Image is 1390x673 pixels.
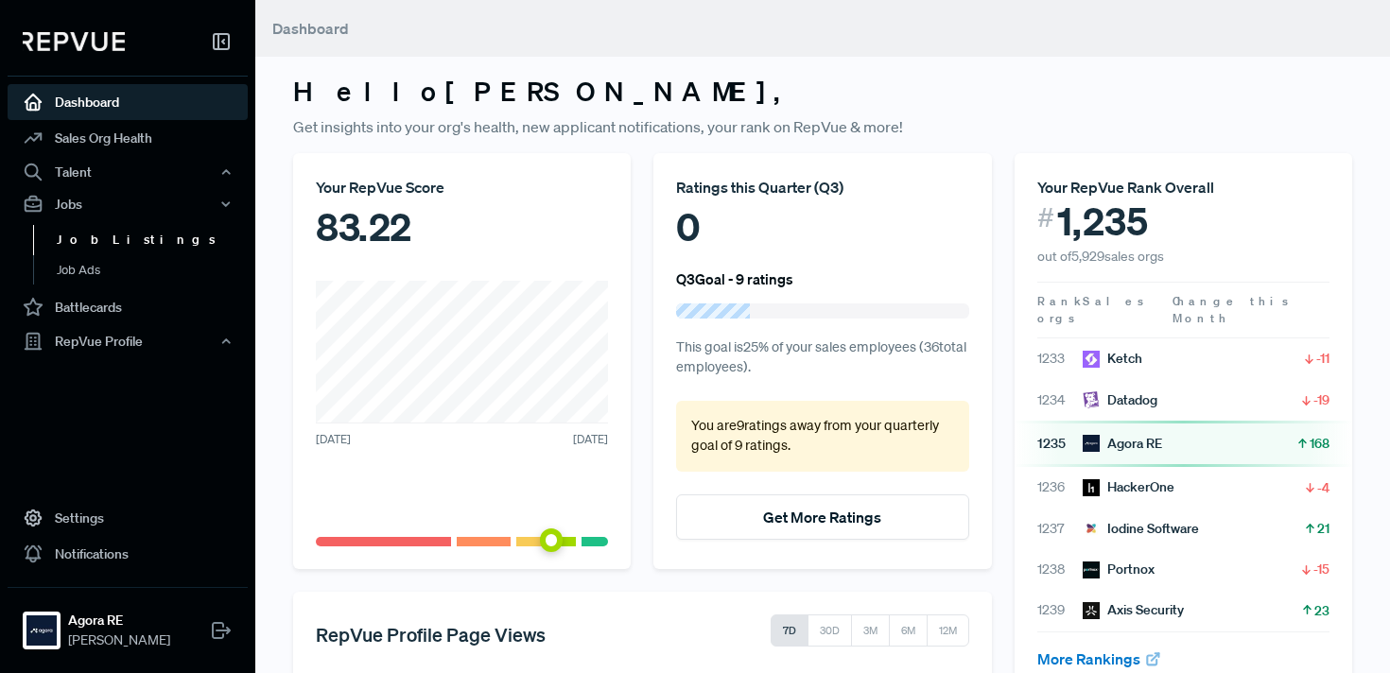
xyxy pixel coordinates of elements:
[293,76,1352,108] h3: Hello [PERSON_NAME] ,
[1083,391,1100,408] img: Datadog
[316,176,608,198] div: Your RepVue Score
[676,198,968,255] div: 0
[1083,561,1100,578] img: Portnox
[676,337,968,378] p: This goal is 25 % of your sales employees ( 36 total employees).
[573,431,608,448] span: [DATE]
[8,325,248,357] button: RepVue Profile
[1314,601,1329,620] span: 23
[316,623,546,646] h5: RepVue Profile Page Views
[1173,293,1292,326] span: Change this Month
[1037,600,1083,620] span: 1239
[1083,519,1199,539] div: Iodine Software
[676,176,968,198] div: Ratings this Quarter ( Q3 )
[808,614,852,647] button: 30D
[293,115,1352,138] p: Get insights into your org's health, new applicant notifications, your rank on RepVue & more!
[8,84,248,120] a: Dashboard
[33,255,273,285] a: Job Ads
[1037,390,1083,410] span: 1234
[1083,560,1155,579] div: Portnox
[8,500,248,536] a: Settings
[1313,560,1329,578] span: -15
[1083,479,1100,496] img: HackerOne
[1057,198,1148,244] span: 1,235
[1037,293,1147,326] span: Sales orgs
[1083,477,1174,497] div: HackerOne
[8,289,248,325] a: Battlecards
[23,32,125,51] img: RepVue
[1313,390,1329,409] span: -19
[26,615,57,646] img: Agora RE
[1037,649,1162,668] a: More Rankings
[1083,435,1100,452] img: Agora RE
[1083,390,1157,410] div: Datadog
[1037,198,1054,237] span: #
[8,188,248,220] button: Jobs
[676,494,968,540] button: Get More Ratings
[1310,434,1329,453] span: 168
[1037,560,1083,579] span: 1238
[316,431,351,448] span: [DATE]
[272,19,349,38] span: Dashboard
[1037,519,1083,539] span: 1237
[927,614,969,647] button: 12M
[851,614,890,647] button: 3M
[8,156,248,188] button: Talent
[1037,349,1083,369] span: 1233
[889,614,928,647] button: 6M
[1083,349,1142,369] div: Ketch
[1037,248,1164,265] span: out of 5,929 sales orgs
[8,587,248,658] a: Agora REAgora RE[PERSON_NAME]
[1317,478,1329,497] span: -4
[1316,349,1329,368] span: -11
[691,416,953,457] p: You are 9 ratings away from your quarterly goal of 9 ratings .
[33,225,273,255] a: Job Listings
[1083,600,1184,620] div: Axis Security
[316,198,608,255] div: 83.22
[68,611,170,630] strong: Agora RE
[1083,520,1100,537] img: Iodine Software
[1037,178,1214,197] span: Your RepVue Rank Overall
[1317,519,1329,538] span: 21
[1083,602,1100,619] img: Axis Security
[68,630,170,650] span: [PERSON_NAME]
[8,120,248,156] a: Sales Org Health
[8,536,248,572] a: Notifications
[1083,351,1100,368] img: Ketch
[1037,434,1083,454] span: 1235
[1037,477,1083,497] span: 1236
[1083,434,1162,454] div: Agora RE
[1037,293,1083,310] span: Rank
[771,614,808,647] button: 7D
[676,270,793,287] h6: Q3 Goal - 9 ratings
